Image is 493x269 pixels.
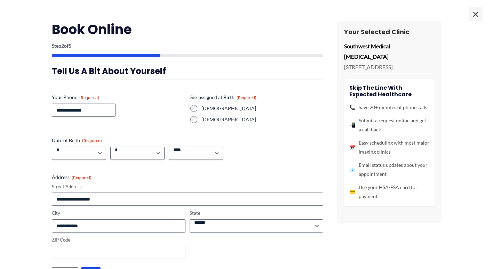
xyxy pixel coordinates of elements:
[52,43,323,48] p: Step of
[52,184,323,190] label: Street Address
[349,121,355,130] span: 📲
[349,116,429,134] li: Submit a request online and get a call back
[52,210,185,217] label: City
[52,94,185,101] label: Your Phone
[349,143,355,152] span: 📅
[190,94,256,101] legend: Sex assigned at Birth
[52,66,323,76] h3: Tell us a bit about yourself
[52,137,102,144] legend: Date of Birth
[344,28,435,36] h3: Your Selected Clinic
[349,165,355,174] span: 📧
[52,174,92,181] legend: Address
[61,43,64,49] span: 2
[349,138,429,156] li: Easy scheduling with most major imaging clinics
[349,183,429,201] li: Use your HSA/FSA card for payment
[349,103,355,112] span: 📞
[52,237,185,243] label: ZIP Code
[52,21,323,38] h2: Book Online
[349,187,355,196] span: 💳
[349,103,429,112] li: Save 20+ minutes of phone calls
[344,62,435,72] p: [STREET_ADDRESS]
[190,210,323,217] label: State
[69,43,71,49] span: 5
[469,7,483,21] span: ×
[344,41,435,62] p: Southwest Medical [MEDICAL_DATA]
[201,116,323,123] label: [DEMOGRAPHIC_DATA]
[237,95,256,100] span: (Required)
[72,175,92,180] span: (Required)
[201,105,323,112] label: [DEMOGRAPHIC_DATA]
[79,95,99,100] span: (Required)
[82,138,102,143] span: (Required)
[349,161,429,179] li: Email status updates about your appointment
[349,84,429,98] h4: Skip the line with Expected Healthcare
